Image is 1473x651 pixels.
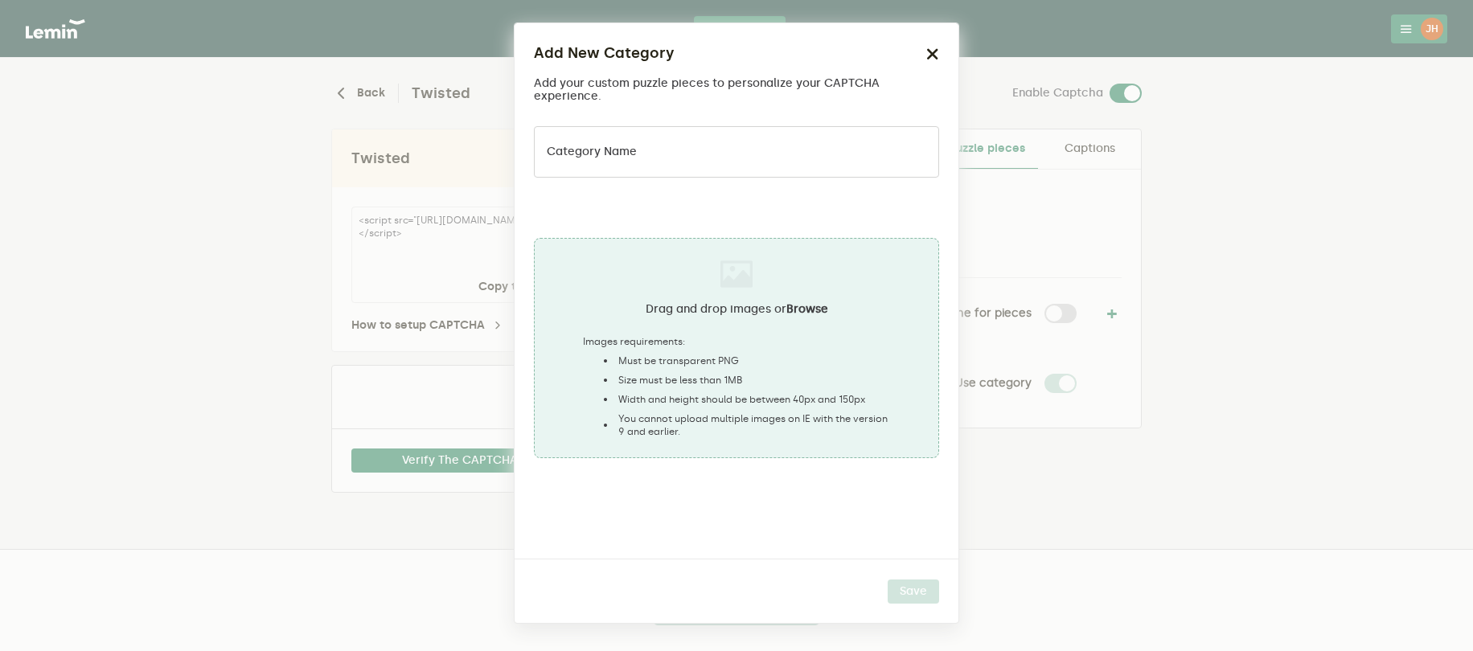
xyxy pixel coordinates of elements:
[720,258,753,290] img: placeholder
[599,393,890,406] li: Width and height should be between 40px and 150px
[534,126,939,178] input: Category name
[599,354,890,367] li: Must be transparent PNG
[646,303,828,316] label: Drag and drop images or
[888,579,939,604] button: Save
[599,374,890,387] li: Size must be less than 1MB
[534,77,939,103] p: Add your custom puzzle pieces to personalize your CAPTCHA experience.
[583,335,890,348] label: Images requirements:
[534,43,675,64] h2: Add New Category
[547,145,637,158] label: Category name
[599,412,890,438] li: You cannot upload multiple images on IE with the version 9 and earlier.
[786,303,828,316] b: Browse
